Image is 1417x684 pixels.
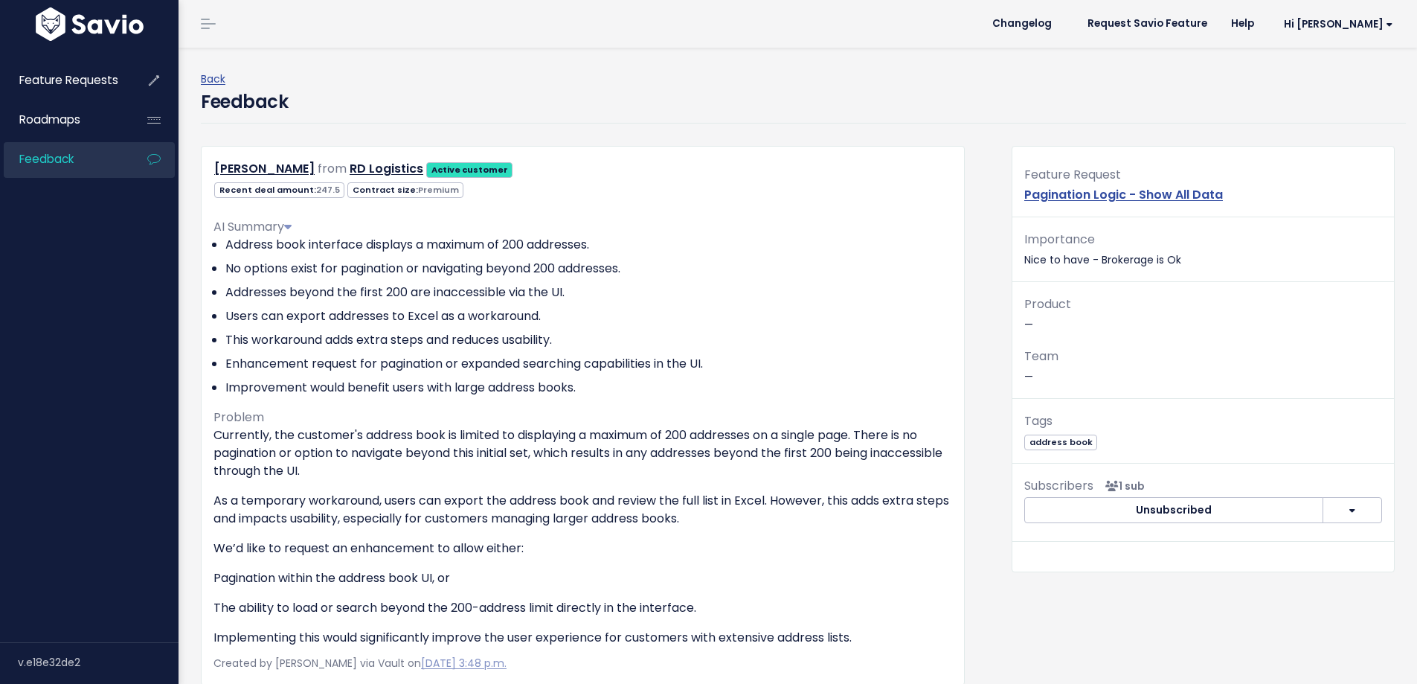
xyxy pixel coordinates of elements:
span: Feature Requests [19,72,118,88]
h4: Feedback [201,89,288,115]
p: Pagination within the address book UI, or [213,569,952,587]
p: Implementing this would significantly improve the user experience for customers with extensive ad... [213,629,952,647]
div: v.e18e32de2 [18,643,179,682]
strong: Active customer [431,164,508,176]
li: This workaround adds extra steps and reduces usability. [225,331,952,349]
span: 247.5 [316,184,340,196]
li: Address book interface displays a maximum of 200 addresses. [225,236,952,254]
a: Feature Requests [4,63,123,98]
p: As a temporary workaround, users can export the address book and review the full list in Excel. H... [213,492,952,528]
a: [PERSON_NAME] [214,160,315,177]
span: Team [1024,348,1058,365]
span: Roadmaps [19,112,80,127]
span: Feature Request [1024,166,1121,183]
span: Feedback [19,151,74,167]
span: Recent deal amount: [214,182,344,198]
span: Contract size: [347,182,463,198]
span: Tags [1024,412,1053,429]
p: Currently, the customer's address book is limited to displaying a maximum of 200 addresses on a s... [213,426,952,480]
li: Enhancement request for pagination or expanded searching capabilities in the UI. [225,355,952,373]
span: Hi [PERSON_NAME] [1284,19,1393,30]
span: Created by [PERSON_NAME] via Vault on [213,656,507,671]
a: Request Savio Feature [1076,13,1219,35]
p: — [1024,346,1382,386]
span: Product [1024,295,1071,313]
span: from [318,160,347,177]
a: RD Logistics [350,160,423,177]
span: AI Summary [213,218,292,235]
li: Addresses beyond the first 200 are inaccessible via the UI. [225,284,952,301]
span: Problem [213,409,264,426]
a: Roadmaps [4,103,123,137]
li: No options exist for pagination or navigating beyond 200 addresses. [225,260,952,278]
a: Pagination Logic - Show All Data [1024,186,1223,203]
a: address book [1024,434,1097,449]
a: Back [201,71,225,86]
a: [DATE] 3:48 p.m. [421,656,507,671]
li: Improvement would benefit users with large address books. [225,379,952,397]
span: address book [1024,435,1097,450]
a: Help [1219,13,1266,35]
span: Premium [418,184,459,196]
p: The ability to load or search beyond the 200-address limit directly in the interface. [213,599,952,617]
p: Nice to have - Brokerage is Ok [1024,229,1382,269]
span: <p><strong>Subscribers</strong><br><br> - Daniel Ruiz<br> </p> [1099,479,1145,493]
li: Users can export addresses to Excel as a workaround. [225,307,952,325]
a: Feedback [4,142,123,176]
button: Unsubscribed [1024,497,1323,524]
span: Subscribers [1024,477,1093,494]
p: We’d like to request an enhancement to allow either: [213,540,952,557]
img: logo-white.9d6f32f41409.svg [32,7,147,41]
p: — [1024,294,1382,334]
span: Changelog [992,19,1052,29]
a: Hi [PERSON_NAME] [1266,13,1405,36]
span: Importance [1024,231,1095,248]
